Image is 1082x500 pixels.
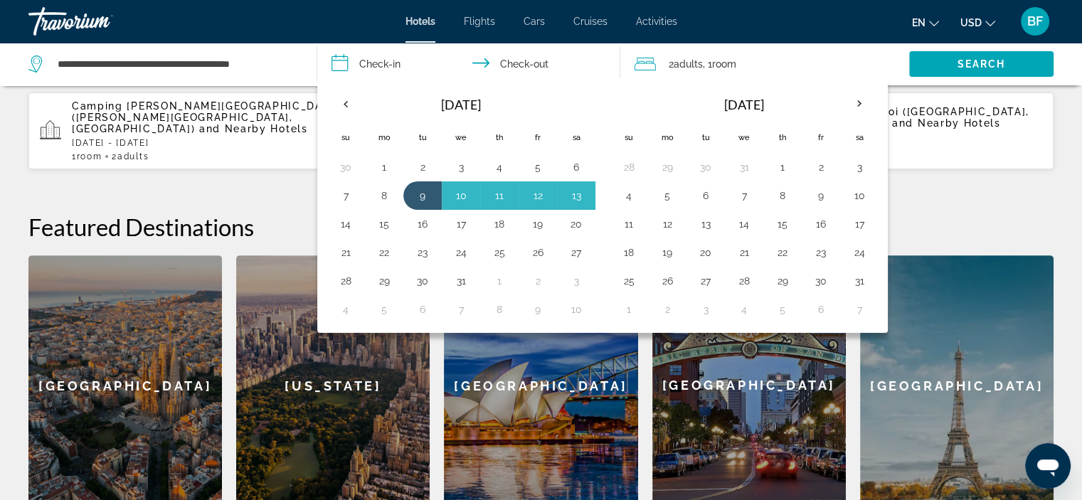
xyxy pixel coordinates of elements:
[565,214,588,234] button: Day 20
[334,271,357,291] button: Day 28
[656,214,679,234] button: Day 12
[960,17,982,28] span: USD
[733,299,755,319] button: Day 4
[617,299,640,319] button: Day 1
[28,213,1054,241] h2: Featured Destinations
[327,87,365,120] button: Previous month
[810,271,832,291] button: Day 30
[712,58,736,70] span: Room
[373,186,396,206] button: Day 8
[526,271,549,291] button: Day 2
[199,123,308,134] span: and Nearby Hotels
[840,87,879,120] button: Next month
[450,243,472,262] button: Day 24
[450,299,472,319] button: Day 7
[334,157,357,177] button: Day 30
[703,54,736,74] span: , 1
[848,157,871,177] button: Day 3
[617,186,640,206] button: Day 4
[565,186,588,206] button: Day 13
[848,186,871,206] button: Day 10
[72,138,349,148] p: [DATE] - [DATE]
[810,243,832,262] button: Day 23
[765,132,1042,142] p: [DATE] - [DATE]
[373,243,396,262] button: Day 22
[771,271,794,291] button: Day 29
[1025,443,1071,489] iframe: Button to launch messaging window
[488,243,511,262] button: Day 25
[488,186,511,206] button: Day 11
[694,214,717,234] button: Day 13
[565,271,588,291] button: Day 3
[317,43,620,85] button: Check in and out dates
[411,243,434,262] button: Day 23
[411,299,434,319] button: Day 6
[526,243,549,262] button: Day 26
[656,243,679,262] button: Day 19
[365,87,557,122] th: [DATE]
[848,299,871,319] button: Day 7
[694,157,717,177] button: Day 30
[617,157,640,177] button: Day 28
[334,186,357,206] button: Day 7
[694,186,717,206] button: Day 6
[526,214,549,234] button: Day 19
[72,151,102,161] span: 1
[373,271,396,291] button: Day 29
[72,100,341,134] span: Camping [PERSON_NAME][GEOGRAPHIC_DATA] ([PERSON_NAME][GEOGRAPHIC_DATA], [GEOGRAPHIC_DATA])
[112,151,149,161] span: 2
[771,243,794,262] button: Day 22
[694,243,717,262] button: Day 20
[526,186,549,206] button: Day 12
[565,243,588,262] button: Day 27
[411,214,434,234] button: Day 16
[488,271,511,291] button: Day 1
[488,157,511,177] button: Day 4
[771,299,794,319] button: Day 5
[810,214,832,234] button: Day 16
[848,243,871,262] button: Day 24
[565,157,588,177] button: Day 6
[405,16,435,27] a: Hotels
[617,214,640,234] button: Day 11
[733,243,755,262] button: Day 21
[464,16,495,27] a: Flights
[620,43,909,85] button: Travelers: 2 adults, 0 children
[848,214,871,234] button: Day 17
[117,151,149,161] span: Adults
[450,271,472,291] button: Day 31
[1017,6,1054,36] button: User Menu
[656,157,679,177] button: Day 29
[765,106,1029,129] span: Camping Le Fou du Roi ([GEOGRAPHIC_DATA], [GEOGRAPHIC_DATA])
[1027,14,1043,28] span: BF
[892,117,1001,129] span: and Nearby Hotels
[28,92,361,170] button: Camping [PERSON_NAME][GEOGRAPHIC_DATA] ([PERSON_NAME][GEOGRAPHIC_DATA], [GEOGRAPHIC_DATA]) and Ne...
[669,54,703,74] span: 2
[334,214,357,234] button: Day 14
[524,16,545,27] a: Cars
[636,16,677,27] span: Activities
[373,157,396,177] button: Day 1
[411,186,434,206] button: Day 9
[810,299,832,319] button: Day 6
[450,214,472,234] button: Day 17
[77,151,102,161] span: Room
[912,17,925,28] span: en
[958,58,1006,70] span: Search
[488,214,511,234] button: Day 18
[810,157,832,177] button: Day 2
[771,157,794,177] button: Day 1
[733,214,755,234] button: Day 14
[526,157,549,177] button: Day 5
[573,16,608,27] span: Cruises
[373,299,396,319] button: Day 5
[617,243,640,262] button: Day 18
[694,271,717,291] button: Day 27
[28,3,171,40] a: Travorium
[617,271,640,291] button: Day 25
[565,299,588,319] button: Day 10
[674,58,703,70] span: Adults
[411,157,434,177] button: Day 2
